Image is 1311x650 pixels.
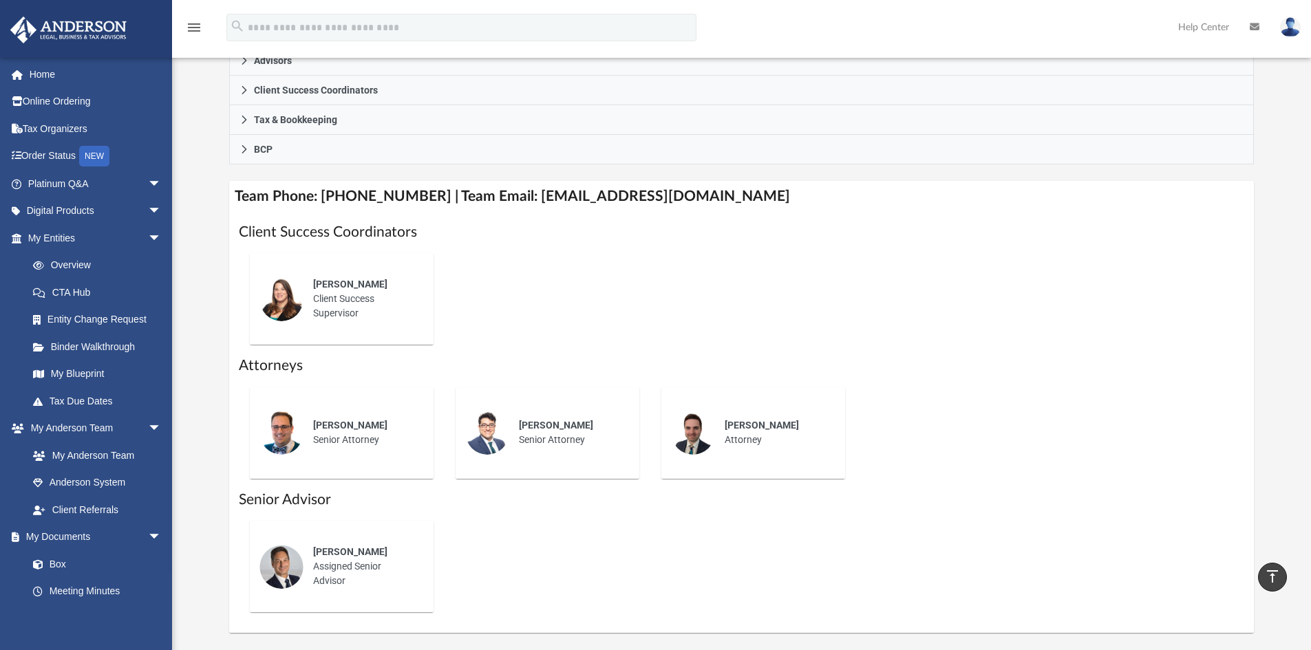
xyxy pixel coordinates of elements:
[259,277,303,321] img: thumbnail
[229,181,1255,212] h4: Team Phone: [PHONE_NUMBER] | Team Email: [EMAIL_ADDRESS][DOMAIN_NAME]
[10,523,175,551] a: My Documentsarrow_drop_down
[6,17,131,43] img: Anderson Advisors Platinum Portal
[10,142,182,171] a: Order StatusNEW
[148,170,175,198] span: arrow_drop_down
[254,85,378,95] span: Client Success Coordinators
[303,409,424,457] div: Senior Attorney
[239,222,1245,242] h1: Client Success Coordinators
[19,333,182,360] a: Binder Walkthrough
[1264,568,1281,585] i: vertical_align_top
[1258,563,1287,592] a: vertical_align_top
[725,420,799,431] span: [PERSON_NAME]
[254,144,273,154] span: BCP
[148,523,175,552] span: arrow_drop_down
[715,409,835,457] div: Attorney
[10,224,182,252] a: My Entitiesarrow_drop_down
[19,360,175,388] a: My Blueprint
[303,268,424,330] div: Client Success Supervisor
[509,409,630,457] div: Senior Attorney
[259,545,303,589] img: thumbnail
[148,224,175,252] span: arrow_drop_down
[671,411,715,455] img: thumbnail
[19,252,182,279] a: Overview
[10,415,175,442] a: My Anderson Teamarrow_drop_down
[229,105,1255,135] a: Tax & Bookkeeping
[19,578,175,605] a: Meeting Minutes
[259,411,303,455] img: thumbnail
[19,306,182,334] a: Entity Change Request
[229,76,1255,105] a: Client Success Coordinators
[313,546,387,557] span: [PERSON_NAME]
[313,279,387,290] span: [PERSON_NAME]
[10,170,182,197] a: Platinum Q&Aarrow_drop_down
[465,411,509,455] img: thumbnail
[239,356,1245,376] h1: Attorneys
[230,19,245,34] i: search
[254,115,337,124] span: Tax & Bookkeeping
[313,420,387,431] span: [PERSON_NAME]
[229,46,1255,76] a: Advisors
[10,88,182,116] a: Online Ordering
[303,535,424,598] div: Assigned Senior Advisor
[10,115,182,142] a: Tax Organizers
[19,496,175,523] a: Client Referrals
[19,387,182,415] a: Tax Due Dates
[19,442,169,469] a: My Anderson Team
[10,61,182,88] a: Home
[1280,17,1301,37] img: User Pic
[79,146,109,166] div: NEW
[229,135,1255,164] a: BCP
[19,469,175,497] a: Anderson System
[186,26,202,36] a: menu
[19,550,169,578] a: Box
[519,420,593,431] span: [PERSON_NAME]
[239,490,1245,510] h1: Senior Advisor
[254,56,292,65] span: Advisors
[186,19,202,36] i: menu
[148,415,175,443] span: arrow_drop_down
[148,197,175,226] span: arrow_drop_down
[10,197,182,225] a: Digital Productsarrow_drop_down
[19,279,182,306] a: CTA Hub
